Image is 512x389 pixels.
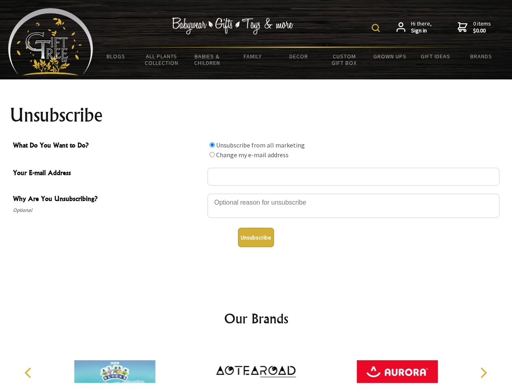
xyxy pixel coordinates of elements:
button: Previous [20,364,38,382]
a: 0 items$0.00 [458,20,491,34]
input: What Do You Want to Do? [210,142,215,147]
strong: $0.00 [473,27,491,34]
span: What Do You Want to Do? [13,140,204,152]
a: Custom Gift Box [321,48,367,71]
span: 0 items [473,20,491,34]
img: product search [372,24,380,32]
h2: Our Brands [16,309,496,328]
label: Change my e-mail address [216,151,289,159]
a: BLOGS [93,48,139,65]
a: Decor [276,48,321,65]
button: Next [474,364,492,382]
img: Babyware - Gifts - Toys and more... [8,8,93,75]
span: Hi there, [411,20,432,34]
a: All Plants Collection [139,48,185,71]
input: What Do You Want to Do? [210,152,215,157]
textarea: Why Are You Unsubscribing? [208,194,499,218]
a: Hi there,Sign in [396,20,432,34]
span: Optional [13,205,204,215]
a: Brands [458,48,504,65]
a: Gift Ideas [413,48,458,65]
span: Your E-mail Address [13,168,204,180]
button: Unsubscribe [238,228,274,247]
a: Family [230,48,276,65]
label: Unsubscribe from all marketing [216,141,305,149]
strong: Sign in [411,27,432,34]
h1: Unsubscribe [10,105,503,125]
span: Why Are You Unsubscribing? [13,194,204,205]
a: Babies & Children [184,48,230,71]
input: Your E-mail Address [208,168,499,186]
a: Grown Ups [367,48,413,65]
img: Babywear - Gifts - Toys & more [172,17,293,34]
